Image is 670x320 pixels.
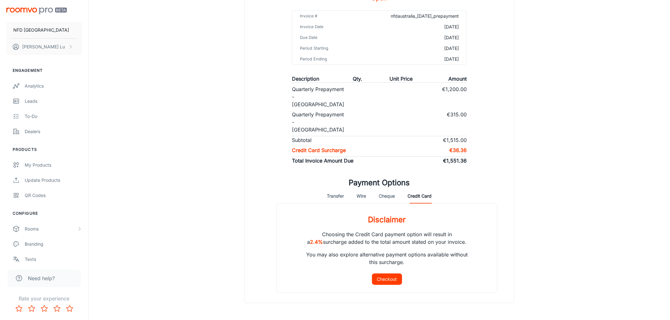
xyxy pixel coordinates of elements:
p: [PERSON_NAME] Lu [22,43,65,50]
div: Leads [25,98,82,105]
td: Due Date [292,32,359,43]
p: Credit Card Surcharge [292,146,346,154]
div: Rooms [25,225,77,232]
img: Roomvo PRO Beta [6,8,67,14]
button: NFD [GEOGRAPHIC_DATA] [6,22,82,38]
td: nfdaustralia_[DATE]_prepayment [359,11,466,22]
p: Qty. [353,75,362,83]
button: Wire [357,188,366,204]
p: €1,515.00 [443,136,467,144]
p: You may also explore alternative payment options available without this surcharge. [302,246,472,266]
p: Quarterly Prepayment - [GEOGRAPHIC_DATA] [292,85,344,108]
td: [DATE] [359,54,466,65]
button: Rate 4 star [51,302,63,315]
button: Rate 3 star [38,302,51,315]
div: Texts [25,256,82,263]
td: [DATE] [359,43,466,54]
p: €1,551.36 [443,157,467,164]
p: Unit Price [390,75,413,83]
button: Rate 5 star [63,302,76,315]
p: €1,200.00 [442,85,467,108]
td: Period Ending [292,54,359,65]
p: NFD [GEOGRAPHIC_DATA] [13,27,69,34]
p: €36.36 [449,146,467,154]
button: Rate 1 star [13,302,25,315]
td: Invoice Date [292,22,359,32]
button: Transfer [327,188,344,204]
span: Need help? [28,274,55,282]
div: Update Products [25,177,82,184]
p: Subtotal [292,136,312,144]
h4: Disclaimer [368,204,406,225]
td: [DATE] [359,22,466,32]
div: QR Codes [25,192,82,199]
td: [DATE] [359,32,466,43]
span: 2.4% [310,239,323,245]
p: Description [292,75,319,83]
td: Period Starting [292,43,359,54]
div: Choosing the Credit Card payment option will result in a surcharge added to the total amount stat... [292,225,482,274]
td: Invoice # [292,11,359,22]
button: [PERSON_NAME] Lu [6,39,82,55]
div: To-do [25,113,82,120]
button: Credit Card [408,188,432,204]
div: My Products [25,162,82,169]
div: Dealers [25,128,82,135]
p: Quarterly Prepayment - [GEOGRAPHIC_DATA] [292,111,344,133]
p: Total Invoice Amount Due [292,157,353,164]
button: Cheque [379,188,395,204]
button: Checkout [372,274,402,285]
p: €315.00 [447,111,467,133]
button: Rate 2 star [25,302,38,315]
h1: Payment Options [349,177,410,188]
p: Rate your experience [5,295,83,302]
p: Amount [448,75,467,83]
div: Analytics [25,83,82,89]
div: Branding [25,241,82,248]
